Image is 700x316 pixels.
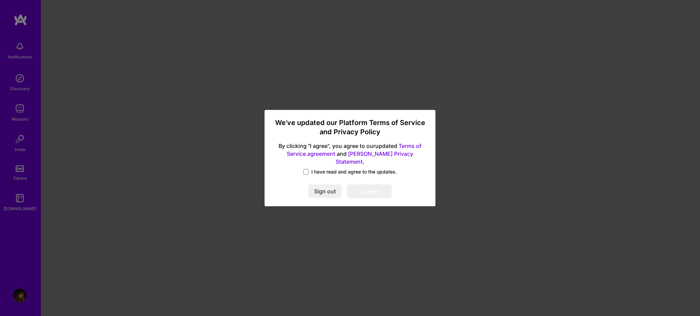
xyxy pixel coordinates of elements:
[311,168,397,175] span: I have read and agree to the updates.
[336,150,413,165] a: [PERSON_NAME] Privacy Statement
[309,184,341,198] button: Sign out
[273,142,427,166] span: By clicking "I agree", you agree to our updated and .
[287,142,421,157] a: Terms of Service agreement
[347,184,392,198] button: I agree
[273,118,427,137] h3: We’ve updated our Platform Terms of Service and Privacy Policy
